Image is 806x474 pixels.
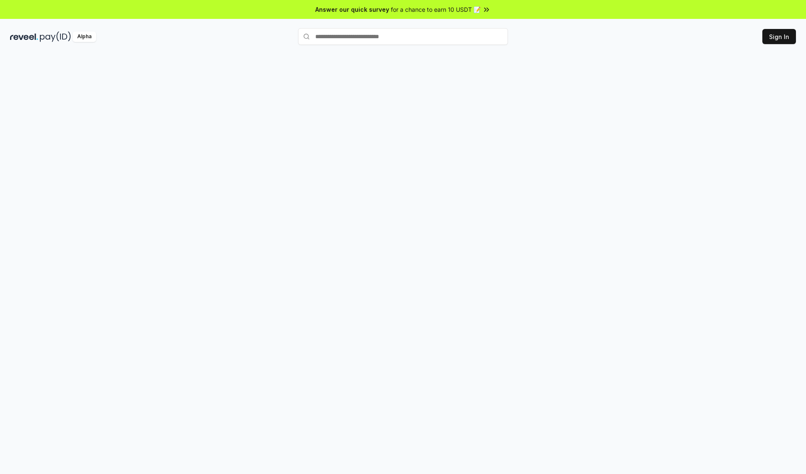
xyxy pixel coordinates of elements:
div: Alpha [73,31,96,42]
button: Sign In [762,29,796,44]
span: for a chance to earn 10 USDT 📝 [391,5,481,14]
span: Answer our quick survey [315,5,389,14]
img: pay_id [40,31,71,42]
img: reveel_dark [10,31,38,42]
